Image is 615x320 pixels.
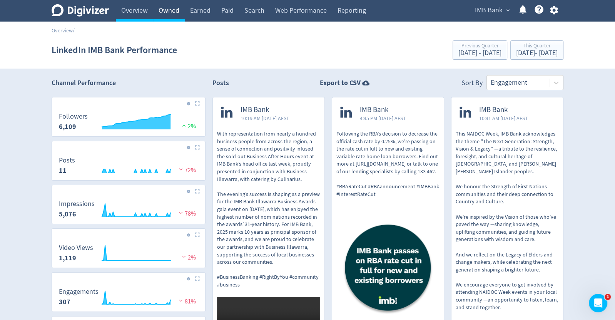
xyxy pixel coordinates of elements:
[59,166,67,175] strong: 11
[360,106,406,114] span: IMB Bank
[180,122,188,128] img: positive-performance.svg
[177,298,196,305] span: 81%
[453,40,507,60] button: Previous Quarter[DATE] - [DATE]
[336,130,440,198] p: Following the RBA’s decision to decrease the official cash rate by 0.25%, we’re passing on the ra...
[55,157,202,177] svg: Posts 11
[177,166,196,174] span: 72%
[458,43,501,50] div: Previous Quarter
[516,50,558,57] div: [DATE] - [DATE]
[55,288,202,308] svg: Engagements 307
[241,106,289,114] span: IMB Bank
[55,200,202,221] svg: Impressions 5,076
[195,189,200,194] img: Placeholder
[180,254,188,260] img: negative-performance.svg
[59,297,70,307] strong: 307
[475,4,503,17] span: IMB Bank
[59,287,99,296] dt: Engagements
[59,253,76,263] strong: 1,119
[195,232,200,237] img: Placeholder
[59,122,76,131] strong: 6,109
[589,294,607,312] iframe: Intercom live chat
[516,43,558,50] div: This Quarter
[479,106,528,114] span: IMB Bank
[605,294,611,300] span: 1
[217,130,320,288] p: With representation from nearly a hundred business people from across the region, a sense of conn...
[55,113,202,133] svg: Followers 6,109
[212,78,229,90] h2: Posts
[510,40,563,60] button: This Quarter[DATE]- [DATE]
[461,78,483,90] div: Sort By
[177,166,185,172] img: negative-performance.svg
[55,244,202,265] svg: Video Views 1,119
[177,210,196,218] span: 78%
[59,199,95,208] dt: Impressions
[177,298,185,303] img: negative-performance.svg
[458,50,501,57] div: [DATE] - [DATE]
[241,114,289,122] span: 10:19 AM [DATE] AEST
[360,114,406,122] span: 4:45 PM [DATE] AEST
[59,243,93,252] dt: Video Views
[180,122,196,130] span: 2%
[59,156,75,165] dt: Posts
[180,254,196,261] span: 2%
[505,7,511,14] span: expand_more
[195,145,200,150] img: Placeholder
[52,38,177,62] h1: LinkedIn IMB Bank Performance
[59,209,76,219] strong: 5,076
[177,210,185,216] img: negative-performance.svg
[479,114,528,122] span: 10:41 AM [DATE] AEST
[320,78,361,88] strong: Export to CSV
[52,78,206,88] h2: Channel Performance
[195,276,200,281] img: Placeholder
[59,112,88,121] dt: Followers
[472,4,512,17] button: IMB Bank
[73,27,75,34] span: /
[195,101,200,106] img: Placeholder
[52,27,73,34] a: Overview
